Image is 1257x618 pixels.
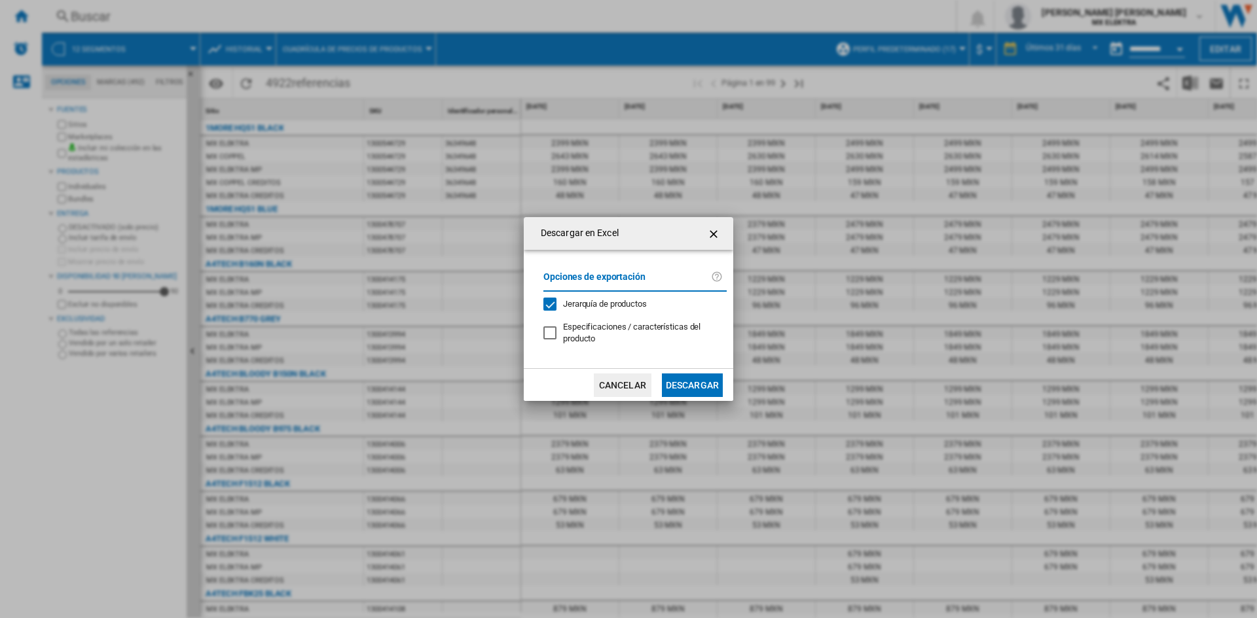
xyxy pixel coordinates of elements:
[594,373,651,397] button: Cancelar
[707,226,723,242] ng-md-icon: getI18NText('BUTTONS.CLOSE_DIALOG')
[534,227,619,240] h4: Descargar en Excel
[662,373,723,397] button: Descargar
[563,321,727,345] div: Solo se aplica a la Visión Categoría
[563,299,647,309] span: Jerarquía de productos
[563,322,701,343] span: Especificaciones / características del producto
[702,220,728,247] button: getI18NText('BUTTONS.CLOSE_DIALOG')
[543,269,711,294] label: Opciones de exportación
[543,298,716,311] md-checkbox: Jerarquía de productos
